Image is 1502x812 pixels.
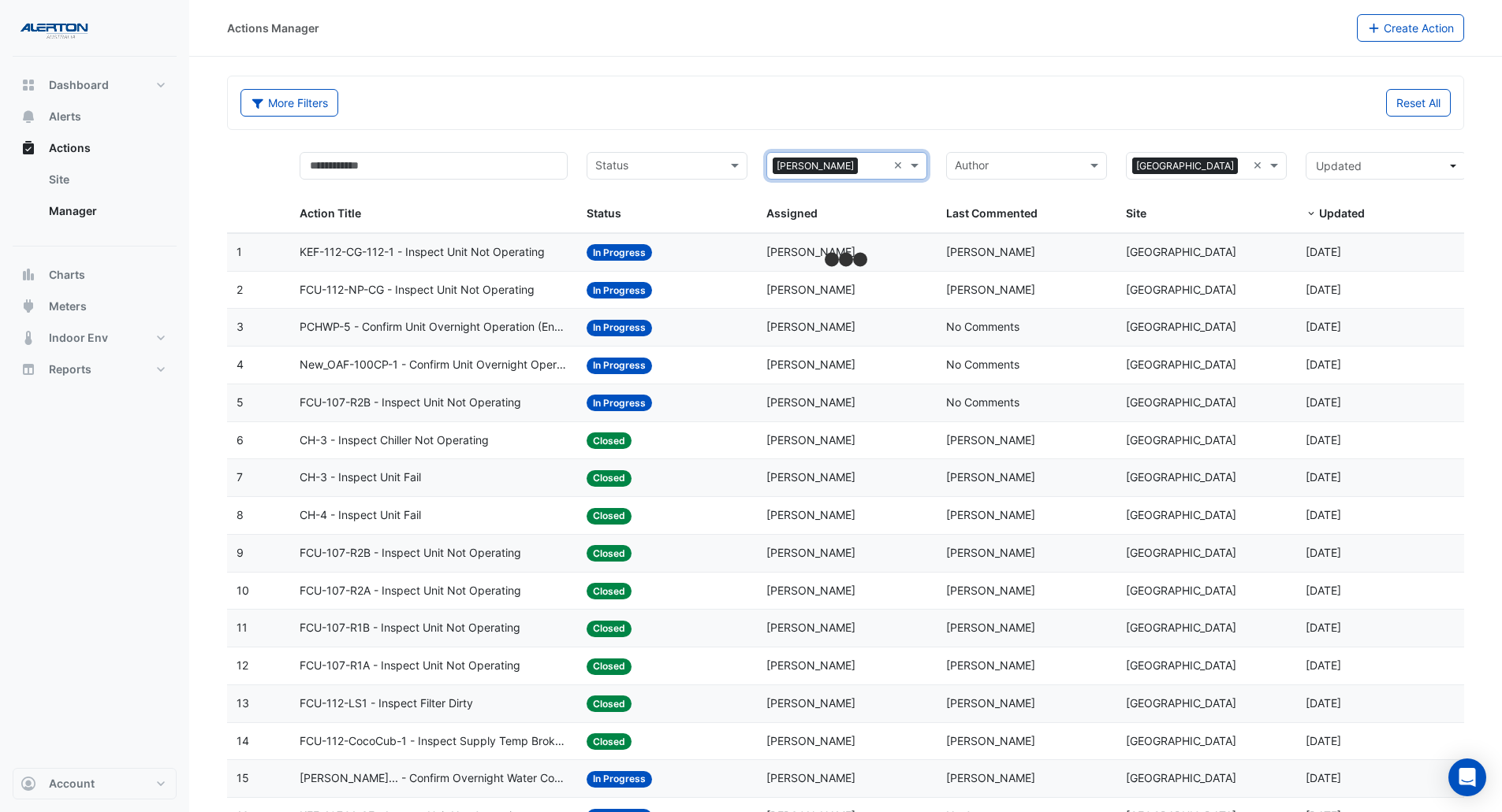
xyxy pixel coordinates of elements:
span: [PERSON_NAME] [766,546,855,559]
span: [PERSON_NAME] [946,734,1035,747]
span: FCU-107-R2B - Inspect Unit Not Operating [300,394,521,412]
span: Actions [49,140,91,156]
span: [PERSON_NAME] [946,584,1035,597]
span: [PERSON_NAME] [946,621,1035,634]
span: Alerts [49,109,81,124]
a: Manager [36,195,177,227]
button: Actions [13,132,177,164]
span: 14 [237,734,249,747]
span: 6 [237,433,244,447]
span: [GEOGRAPHIC_DATA] [1126,771,1236,784]
span: 2025-09-23T15:49:10.943 [1306,734,1341,747]
span: [GEOGRAPHIC_DATA] [1126,358,1236,371]
span: 7 [237,470,243,484]
span: 2025-09-30T10:12:28.992 [1306,584,1341,597]
app-icon: Alerts [20,109,36,124]
button: Create Action [1357,14,1465,42]
span: Action Title [300,206,361,220]
span: [PERSON_NAME] [766,696,855,710]
button: Charts [13,259,177,291]
span: Dashboard [49,77,109,93]
button: Meters [13,291,177,322]
button: Updated [1306,152,1467,180]
span: [PERSON_NAME] [773,158,858,175]
img: Company Logo [19,13,90,44]
span: [PERSON_NAME] [946,696,1035,710]
span: FCU-107-R1A - Inspect Unit Not Operating [300,657,520,675]
span: FCU-112-CocoCub-1 - Inspect Supply Temp Broken Sensor [300,732,568,751]
span: FCU-112-NP-CG - Inspect Unit Not Operating [300,281,535,299]
span: KEF-112-CG-112-1 - Inspect Unit Not Operating [300,243,545,261]
span: [GEOGRAPHIC_DATA] [1132,158,1238,175]
span: Closed [587,733,632,750]
span: [PERSON_NAME] [766,771,855,784]
span: [PERSON_NAME] [946,470,1035,484]
span: CH-3 - Inspect Unit Fail [300,469,421,487]
span: [PERSON_NAME] [766,433,855,447]
span: Updated [1316,159,1362,172]
span: [GEOGRAPHIC_DATA] [1126,658,1236,672]
button: Indoor Env [13,322,177,354]
span: [GEOGRAPHIC_DATA] [1126,470,1236,484]
span: Meters [49,298,87,314]
span: Clear [1253,157,1266,175]
button: Account [13,768,177,799]
app-icon: Reports [20,362,36,377]
span: 8 [237,508,244,521]
span: [PERSON_NAME] [766,245,855,258]
span: 11 [237,621,248,634]
app-icon: Actions [20,140,36,156]
span: CH-4 - Inspect Unit Fail [300,506,421,525]
span: PCHWP-5 - Confirm Unit Overnight Operation (Energy Waste) [300,318,568,336]
span: 13 [237,696,249,710]
span: In Progress [587,395,652,411]
span: [PERSON_NAME] [766,584,855,597]
span: [GEOGRAPHIC_DATA] [1126,395,1236,409]
span: [PERSON_NAME] [946,433,1035,447]
span: [PERSON_NAME]... - Confirm Overnight Water Consumption [300,769,568,788]
span: [GEOGRAPHIC_DATA] [1126,621,1236,634]
span: 2025-10-02T11:01:04.489 [1306,395,1341,409]
div: Actions Manager [227,20,319,36]
span: [PERSON_NAME] [766,621,855,634]
span: CH-3 - Inspect Chiller Not Operating [300,432,489,450]
span: 2025-09-30T10:12:37.119 [1306,546,1341,559]
span: Closed [587,508,632,525]
span: 2025-10-07T11:48:13.333 [1306,320,1341,333]
span: FCU-112-LS1 - Inspect Filter Dirty [300,695,473,713]
span: 2025-09-30T10:04:14.194 [1306,696,1341,710]
span: Closed [587,621,632,637]
span: [PERSON_NAME] [946,658,1035,672]
span: Closed [587,695,632,712]
app-icon: Charts [20,267,36,283]
span: [PERSON_NAME] [946,771,1035,784]
span: No Comments [946,395,1019,409]
button: More Filters [240,89,338,117]
span: In Progress [587,358,652,374]
span: Closed [587,583,632,599]
span: 4 [237,358,244,371]
app-icon: Indoor Env [20,330,36,346]
span: 2 [237,283,243,296]
button: Alerts [13,101,177,132]
span: [PERSON_NAME] [766,395,855,409]
span: Status [587,206,621,220]
span: 10 [237,584,249,597]
span: FCU-107-R2B - Inspect Unit Not Operating [300,544,521,562]
span: Updated [1319,206,1365,220]
span: [GEOGRAPHIC_DATA] [1126,283,1236,296]
span: 2025-09-23T09:28:34.431 [1306,771,1341,784]
span: [GEOGRAPHIC_DATA] [1126,546,1236,559]
span: [PERSON_NAME] [766,320,855,333]
span: Reports [49,362,91,377]
span: 2025-09-30T10:13:44.635 [1306,470,1341,484]
span: No Comments [946,320,1019,333]
span: Account [49,776,95,792]
span: Charts [49,267,85,283]
span: [PERSON_NAME] [946,283,1035,296]
span: 2025-10-07T13:46:15.426 [1306,283,1341,296]
span: [GEOGRAPHIC_DATA] [1126,508,1236,521]
span: New_OAF-100CP-1 - Confirm Unit Overnight Operation (Energy Waste) [300,356,568,374]
app-icon: Dashboard [20,77,36,93]
span: In Progress [587,282,652,298]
